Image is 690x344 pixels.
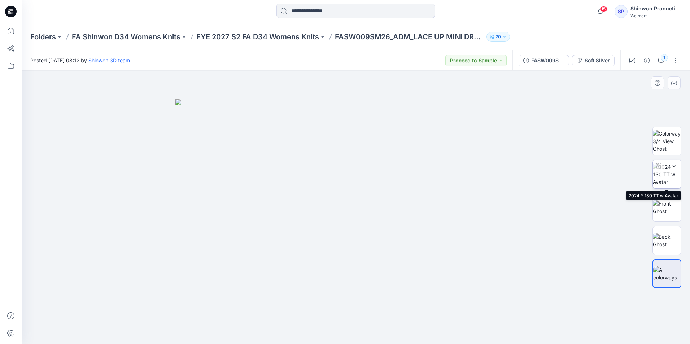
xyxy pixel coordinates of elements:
button: Soft SIlver [572,55,615,66]
a: FA Shinwon D34 Womens Knits [72,32,180,42]
div: FASW009SM26_ADM_LACE UP MINI DRESS [531,57,564,65]
a: Folders [30,32,56,42]
div: Shinwon Production Shinwon Production [630,4,681,13]
p: FASW009SM26_ADM_LACE UP MINI DRESS [335,32,484,42]
p: 20 [495,33,501,41]
img: 2024 Y 130 TT w Avatar [653,163,681,186]
div: SP [615,5,628,18]
img: Colorway 3/4 View Ghost [653,130,681,153]
img: Back Ghost [653,233,681,248]
div: 1 [661,54,668,61]
span: 15 [600,6,608,12]
img: Front Ghost [653,200,681,215]
button: 1 [655,55,667,66]
a: Shinwon 3D team [88,57,130,63]
button: 20 [486,32,510,42]
img: eyJhbGciOiJIUzI1NiIsImtpZCI6IjAiLCJzbHQiOiJzZXMiLCJ0eXAiOiJKV1QifQ.eyJkYXRhIjp7InR5cGUiOiJzdG9yYW... [175,99,536,344]
a: FYE 2027 S2 FA D34 Womens Knits [196,32,319,42]
div: Soft SIlver [585,57,610,65]
button: FASW009SM26_ADM_LACE UP MINI DRESS [519,55,569,66]
span: Posted [DATE] 08:12 by [30,57,130,64]
img: All colorways [653,266,681,281]
div: Walmart [630,13,681,18]
button: Details [641,55,652,66]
